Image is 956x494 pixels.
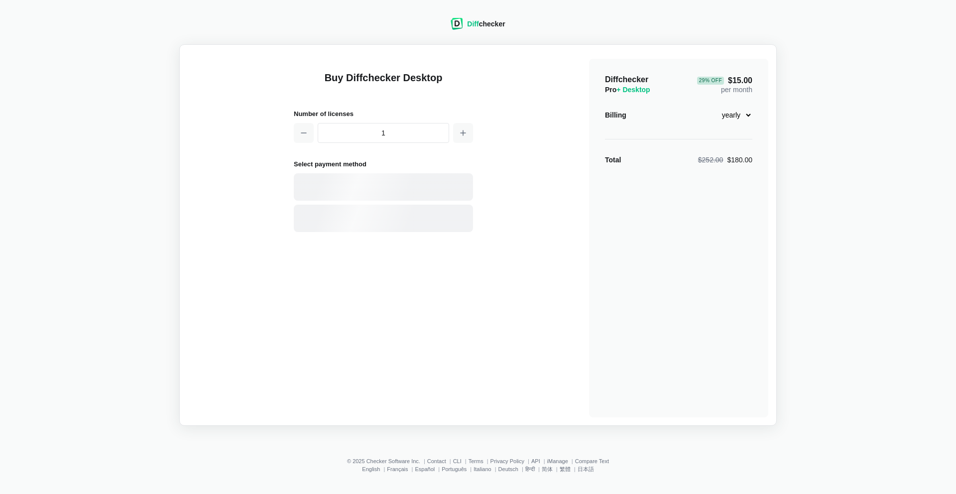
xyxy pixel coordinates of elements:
[347,458,427,464] li: © 2025 Checker Software Inc.
[697,77,752,85] span: $15.00
[560,466,571,472] a: 繁體
[453,458,462,464] a: CLI
[698,156,723,164] span: $252.00
[451,23,505,31] a: Diffchecker logoDiffchecker
[542,466,553,472] a: 简体
[415,466,435,472] a: Español
[490,458,524,464] a: Privacy Policy
[294,109,473,119] h2: Number of licenses
[318,123,449,143] input: 1
[498,466,518,472] a: Deutsch
[697,75,752,95] div: per month
[442,466,467,472] a: Português
[578,466,594,472] a: 日本語
[698,155,752,165] div: $180.00
[467,20,478,28] span: Diff
[451,18,463,30] img: Diffchecker logo
[697,77,724,85] div: 29 % Off
[605,86,650,94] span: Pro
[616,86,650,94] span: + Desktop
[525,466,535,472] a: हिन्दी
[531,458,540,464] a: API
[605,110,626,120] div: Billing
[294,71,473,97] h1: Buy Diffchecker Desktop
[547,458,568,464] a: iManage
[605,156,621,164] strong: Total
[467,19,505,29] div: checker
[362,466,380,472] a: English
[469,458,483,464] a: Terms
[605,75,648,84] span: Diffchecker
[294,159,473,169] h2: Select payment method
[387,466,408,472] a: Français
[427,458,446,464] a: Contact
[575,458,609,464] a: Compare Text
[474,466,491,472] a: Italiano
